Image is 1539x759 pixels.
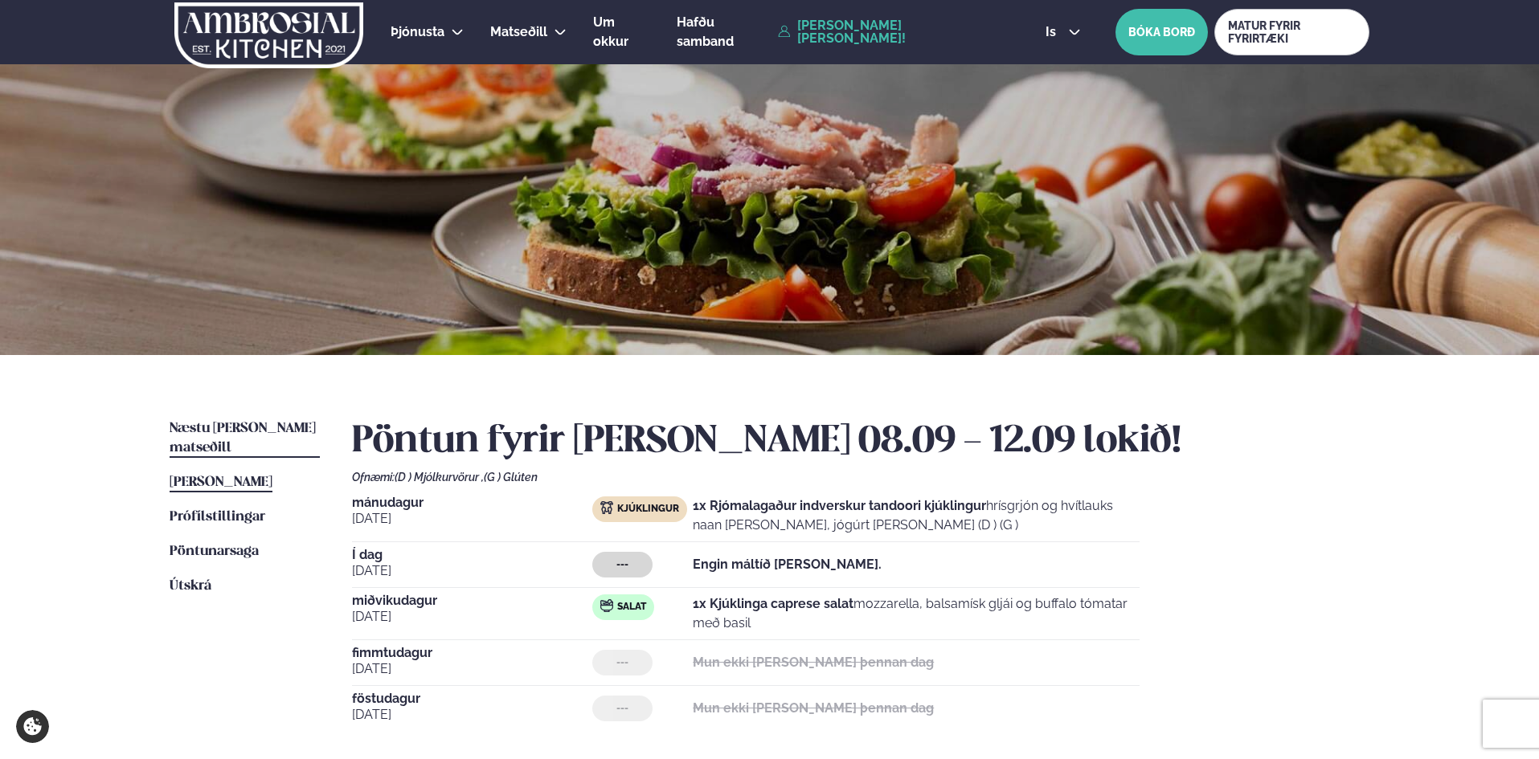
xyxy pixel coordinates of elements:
a: Næstu [PERSON_NAME] matseðill [170,419,320,458]
a: Prófílstillingar [170,508,265,527]
span: miðvikudagur [352,594,592,607]
strong: 1x Kjúklinga caprese salat [693,596,853,611]
span: Prófílstillingar [170,510,265,524]
img: logo [173,2,365,68]
span: --- [616,656,628,669]
strong: Mun ekki [PERSON_NAME] þennan dag [693,655,934,670]
span: [DATE] [352,705,592,724]
a: [PERSON_NAME] [PERSON_NAME]! [778,19,1009,45]
span: Hafðu samband [677,14,734,49]
span: Pöntunarsaga [170,545,259,558]
span: Þjónusta [391,24,444,39]
span: mánudagur [352,496,592,509]
span: Um okkur [593,14,628,49]
strong: Engin máltíð [PERSON_NAME]. [693,557,882,572]
span: Matseðill [490,24,547,39]
span: (G ) Glúten [484,471,538,484]
span: is [1046,26,1061,39]
span: --- [616,702,628,715]
a: Útskrá [170,577,211,596]
span: fimmtudagur [352,647,592,659]
a: Um okkur [593,13,650,51]
span: --- [616,558,628,571]
span: Kjúklingur [617,503,679,516]
p: mozzarella, balsamísk gljái og buffalo tómatar með basil [693,594,1140,633]
strong: Mun ekki [PERSON_NAME] þennan dag [693,700,934,716]
span: [DATE] [352,659,592,679]
span: [PERSON_NAME] [170,475,272,489]
span: [DATE] [352,561,592,581]
div: Ofnæmi: [352,471,1369,484]
img: chicken.svg [600,501,613,514]
a: Matseðill [490,22,547,42]
span: föstudagur [352,692,592,705]
span: Næstu [PERSON_NAME] matseðill [170,422,316,455]
p: hrísgrjón og hvítlauks naan [PERSON_NAME], jógúrt [PERSON_NAME] (D ) (G ) [693,496,1140,535]
span: Í dag [352,549,592,561]
span: [DATE] [352,607,592,626]
a: Cookie settings [16,710,49,743]
button: BÓKA BORÐ [1115,9,1208,55]
h2: Pöntun fyrir [PERSON_NAME] 08.09 - 12.09 lokið! [352,419,1369,464]
img: salad.svg [600,599,613,612]
a: Pöntunarsaga [170,542,259,561]
a: MATUR FYRIR FYRIRTÆKI [1214,9,1369,55]
button: is [1033,26,1093,39]
a: [PERSON_NAME] [170,473,272,492]
strong: 1x Rjómalagaður indverskur tandoori kjúklingur [693,498,986,513]
span: [DATE] [352,509,592,528]
a: Hafðu samband [677,13,770,51]
span: Salat [617,601,646,614]
a: Þjónusta [391,22,444,42]
span: (D ) Mjólkurvörur , [395,471,484,484]
span: Útskrá [170,579,211,593]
